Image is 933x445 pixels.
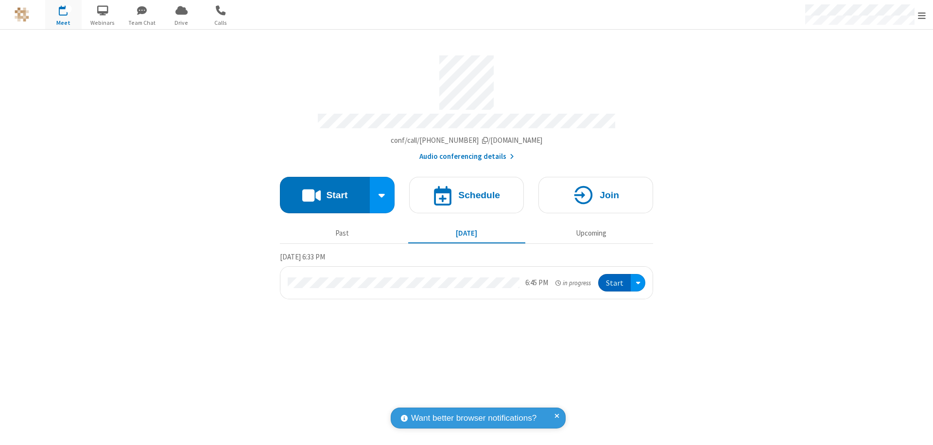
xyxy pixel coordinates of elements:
[15,7,29,22] img: QA Selenium DO NOT DELETE OR CHANGE
[203,18,239,27] span: Calls
[326,190,347,200] h4: Start
[370,177,395,213] div: Start conference options
[85,18,121,27] span: Webinars
[280,251,653,300] section: Today's Meetings
[555,278,591,288] em: in progress
[409,177,524,213] button: Schedule
[909,420,926,438] iframe: Chat
[631,274,645,292] div: Open menu
[419,151,514,162] button: Audio conferencing details
[391,136,543,145] span: Copy my meeting room link
[458,190,500,200] h4: Schedule
[280,48,653,162] section: Account details
[280,252,325,261] span: [DATE] 6:33 PM
[163,18,200,27] span: Drive
[598,274,631,292] button: Start
[280,177,370,213] button: Start
[600,190,619,200] h4: Join
[408,224,525,242] button: [DATE]
[525,277,548,289] div: 6:45 PM
[411,412,536,425] span: Want better browser notifications?
[391,135,543,146] button: Copy my meeting room linkCopy my meeting room link
[538,177,653,213] button: Join
[284,224,401,242] button: Past
[66,5,72,13] div: 1
[124,18,160,27] span: Team Chat
[45,18,82,27] span: Meet
[533,224,650,242] button: Upcoming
